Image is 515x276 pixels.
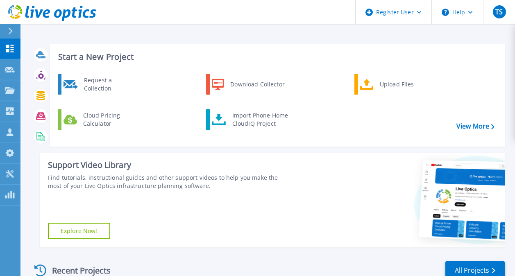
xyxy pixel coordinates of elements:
div: Support Video Library [48,160,290,170]
a: Request a Collection [58,74,142,95]
span: TS [495,9,503,15]
h3: Start a New Project [58,52,494,61]
div: Import Phone Home CloudIQ Project [228,111,292,128]
a: Cloud Pricing Calculator [58,109,142,130]
a: View More [456,122,495,130]
div: Request a Collection [80,76,140,93]
a: Download Collector [206,74,290,95]
div: Find tutorials, instructional guides and other support videos to help you make the most of your L... [48,174,290,190]
div: Download Collector [226,76,288,93]
div: Upload Files [376,76,436,93]
a: Explore Now! [48,223,110,239]
div: Cloud Pricing Calculator [79,111,140,128]
a: Upload Files [354,74,438,95]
